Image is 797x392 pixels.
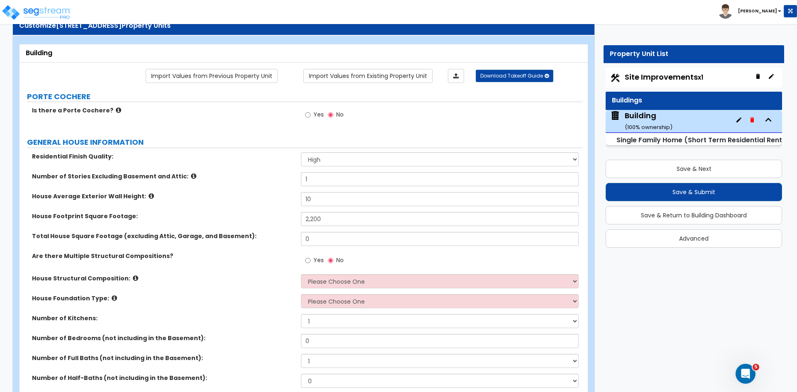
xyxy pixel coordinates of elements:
button: Save & Return to Building Dashboard [606,206,782,224]
span: Yes [313,256,324,264]
input: No [328,256,333,265]
img: Construction.png [610,73,621,83]
b: [PERSON_NAME] [738,8,777,14]
i: click for more info! [112,295,117,301]
label: House Average Exterior Wall Height: [32,192,295,200]
div: Building [625,110,672,131]
label: Number of Half-Baths (not including in the Basement): [32,374,295,382]
label: Residential Finish Quality: [32,152,295,161]
i: click for more info! [149,193,154,199]
img: logo_pro_r.png [1,4,72,21]
label: Is there a Porte Cochere? [32,106,295,114]
button: Download Takeoff Guide [476,70,553,82]
label: GENERAL HOUSE INFORMATION [27,137,583,148]
div: Building [26,49,582,58]
i: click for more info! [133,275,138,281]
label: Number of Stories Excluding Basement and Attic: [32,172,295,180]
a: Import the dynamic attribute values from previous properties. [146,69,278,83]
span: 5 [753,364,759,370]
i: click for more info! [191,173,196,179]
button: Save & Next [606,160,782,178]
div: Buildings [612,96,776,105]
a: Import the dynamic attribute values from existing properties. [303,69,433,83]
iframe: Intercom live chat [736,364,755,384]
span: Yes [313,110,324,119]
input: Yes [305,110,310,119]
label: Number of Kitchens: [32,314,295,322]
label: House Footprint Square Footage: [32,212,295,220]
label: Are there Multiple Structural Compositions? [32,252,295,260]
span: No [336,110,344,119]
span: No [336,256,344,264]
label: Total House Square Footage (excluding Attic, Garage, and Basement): [32,232,295,240]
img: building.svg [610,110,621,121]
label: PORTE COCHERE [27,91,583,102]
small: Single Family Home (Short Term Residential Rental) [616,135,792,145]
small: ( 100 % ownership) [625,123,672,131]
button: Save & Submit [606,183,782,201]
small: x1 [698,73,703,82]
label: Number of Bedrooms (not including in the Basement): [32,334,295,342]
span: Download Takeoff Guide [480,72,543,79]
button: Advanced [606,229,782,248]
label: House Structural Composition: [32,274,295,282]
div: Property Unit List [610,49,778,59]
div: Customize Property Units [19,21,588,31]
span: Site Improvements [625,72,703,82]
img: avatar.png [718,4,733,19]
a: Import the dynamic attributes value through Excel sheet [448,69,464,83]
i: click for more info! [116,107,121,113]
label: House Foundation Type: [32,294,295,302]
input: No [328,110,333,119]
label: Number of Full Baths (not including in the Basement): [32,354,295,362]
span: [STREET_ADDRESS] [56,21,122,30]
span: Building [610,110,672,131]
input: Yes [305,256,310,265]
